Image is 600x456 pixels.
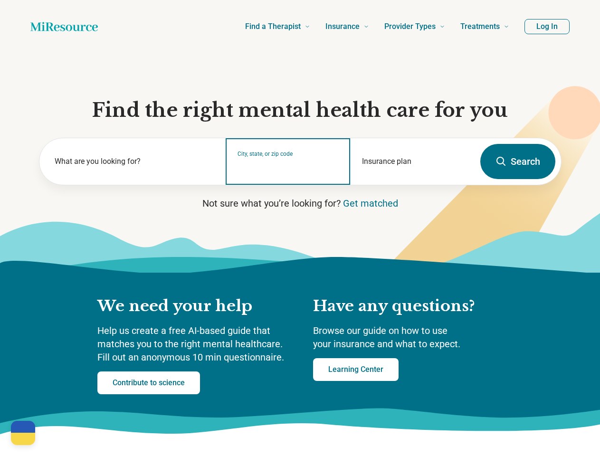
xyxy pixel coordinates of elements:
[245,8,310,46] a: Find a Therapist
[343,198,398,209] a: Get matched
[55,156,215,167] label: What are you looking for?
[480,144,555,179] button: Search
[313,358,399,381] a: Learning Center
[325,8,369,46] a: Insurance
[384,20,436,33] span: Provider Types
[325,20,360,33] span: Insurance
[313,296,503,316] h2: Have any questions?
[460,20,500,33] span: Treatments
[30,17,98,36] a: Home page
[39,197,562,210] p: Not sure what you’re looking for?
[97,324,294,364] p: Help us create a free AI-based guide that matches you to the right mental healthcare. Fill out an...
[39,98,562,123] h1: Find the right mental health care for you
[384,8,445,46] a: Provider Types
[97,296,294,316] h2: We need your help
[524,19,570,34] button: Log In
[460,8,509,46] a: Treatments
[313,324,503,351] p: Browse our guide on how to use your insurance and what to expect.
[97,371,200,394] a: Contribute to science
[245,20,301,33] span: Find a Therapist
